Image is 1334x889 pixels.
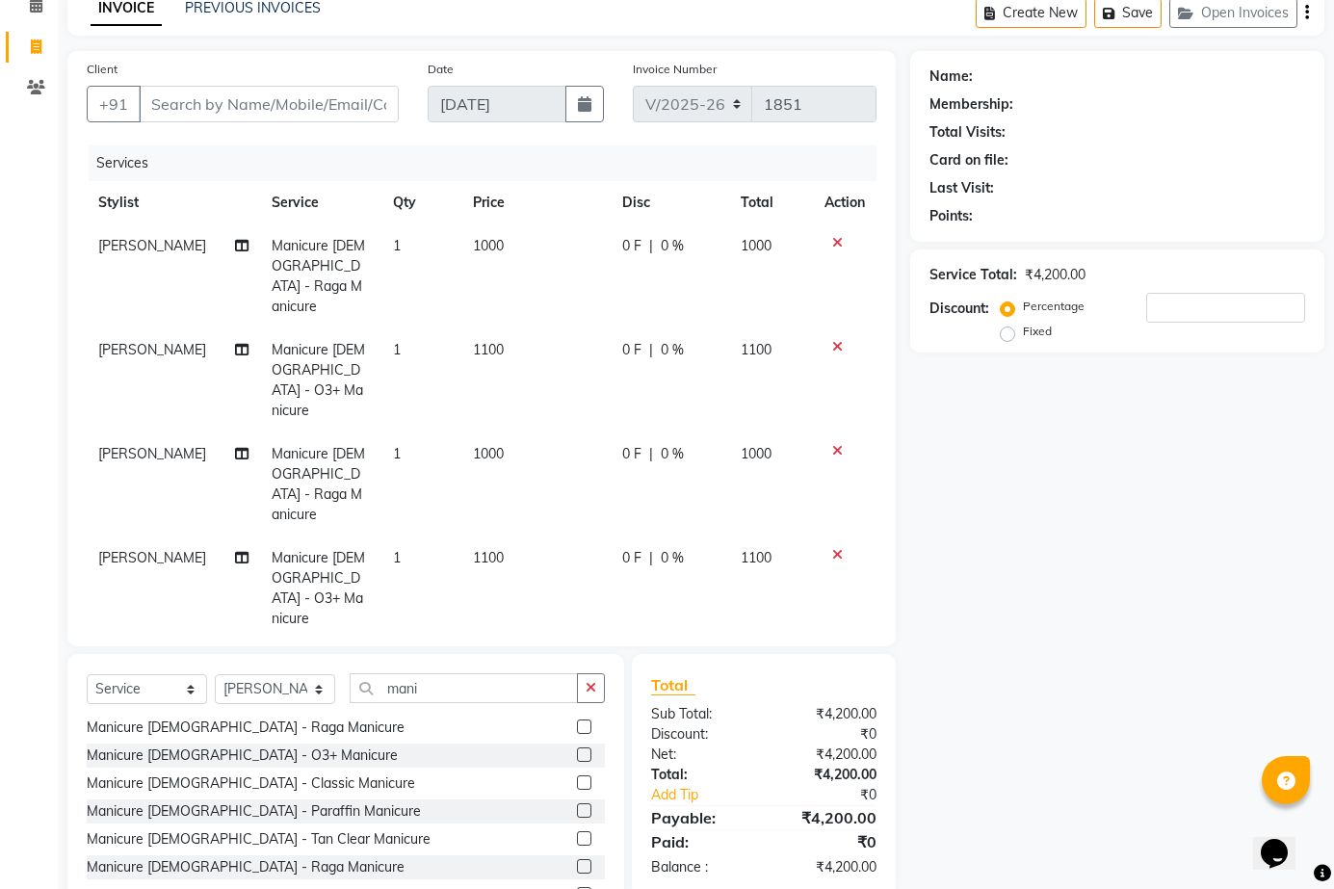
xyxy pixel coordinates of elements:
[87,773,415,794] div: Manicure [DEMOGRAPHIC_DATA] - Classic Manicure
[272,237,365,315] span: Manicure [DEMOGRAPHIC_DATA] - Raga Manicure
[1023,298,1085,315] label: Percentage
[87,718,405,738] div: Manicure [DEMOGRAPHIC_DATA] - Raga Manicure
[764,765,891,785] div: ₹4,200.00
[1023,323,1052,340] label: Fixed
[393,549,401,566] span: 1
[741,341,772,358] span: 1100
[637,724,764,745] div: Discount:
[649,444,653,464] span: |
[649,548,653,568] span: |
[381,181,462,224] th: Qty
[622,548,641,568] span: 0 F
[87,857,405,877] div: Manicure [DEMOGRAPHIC_DATA] - Raga Manicure
[272,549,365,627] span: Manicure [DEMOGRAPHIC_DATA] - O3+ Manicure
[637,765,764,785] div: Total:
[87,181,260,224] th: Stylist
[393,445,401,462] span: 1
[87,61,118,78] label: Client
[741,549,772,566] span: 1100
[729,181,813,224] th: Total
[637,830,764,853] div: Paid:
[661,444,684,464] span: 0 %
[473,237,504,254] span: 1000
[661,236,684,256] span: 0 %
[929,299,989,319] div: Discount:
[98,549,206,566] span: [PERSON_NAME]
[139,86,399,122] input: Search by Name/Mobile/Email/Code
[929,265,1017,285] div: Service Total:
[651,675,695,695] span: Total
[393,237,401,254] span: 1
[473,549,504,566] span: 1100
[473,341,504,358] span: 1100
[89,145,891,181] div: Services
[764,724,891,745] div: ₹0
[622,236,641,256] span: 0 F
[764,806,891,829] div: ₹4,200.00
[637,857,764,877] div: Balance :
[929,178,994,198] div: Last Visit:
[87,745,398,766] div: Manicure [DEMOGRAPHIC_DATA] - O3+ Manicure
[98,445,206,462] span: [PERSON_NAME]
[260,181,381,224] th: Service
[622,444,641,464] span: 0 F
[929,150,1008,170] div: Card on file:
[272,445,365,523] span: Manicure [DEMOGRAPHIC_DATA] - Raga Manicure
[813,181,876,224] th: Action
[764,704,891,724] div: ₹4,200.00
[350,673,578,703] input: Search or Scan
[637,704,764,724] div: Sub Total:
[929,122,1006,143] div: Total Visits:
[98,237,206,254] span: [PERSON_NAME]
[929,206,973,226] div: Points:
[272,341,365,419] span: Manicure [DEMOGRAPHIC_DATA] - O3+ Manicure
[637,806,764,829] div: Payable:
[461,181,611,224] th: Price
[649,236,653,256] span: |
[1253,812,1315,870] iframe: chat widget
[929,66,973,87] div: Name:
[1025,265,1086,285] div: ₹4,200.00
[611,181,729,224] th: Disc
[637,785,785,805] a: Add Tip
[87,829,431,850] div: Manicure [DEMOGRAPHIC_DATA] - Tan Clear Manicure
[622,340,641,360] span: 0 F
[473,445,504,462] span: 1000
[98,341,206,358] span: [PERSON_NAME]
[649,340,653,360] span: |
[428,61,454,78] label: Date
[785,785,891,805] div: ₹0
[637,745,764,765] div: Net:
[764,830,891,853] div: ₹0
[741,445,772,462] span: 1000
[661,340,684,360] span: 0 %
[633,61,717,78] label: Invoice Number
[764,857,891,877] div: ₹4,200.00
[929,94,1013,115] div: Membership:
[87,801,421,822] div: Manicure [DEMOGRAPHIC_DATA] - Paraffin Manicure
[87,86,141,122] button: +91
[661,548,684,568] span: 0 %
[764,745,891,765] div: ₹4,200.00
[393,341,401,358] span: 1
[741,237,772,254] span: 1000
